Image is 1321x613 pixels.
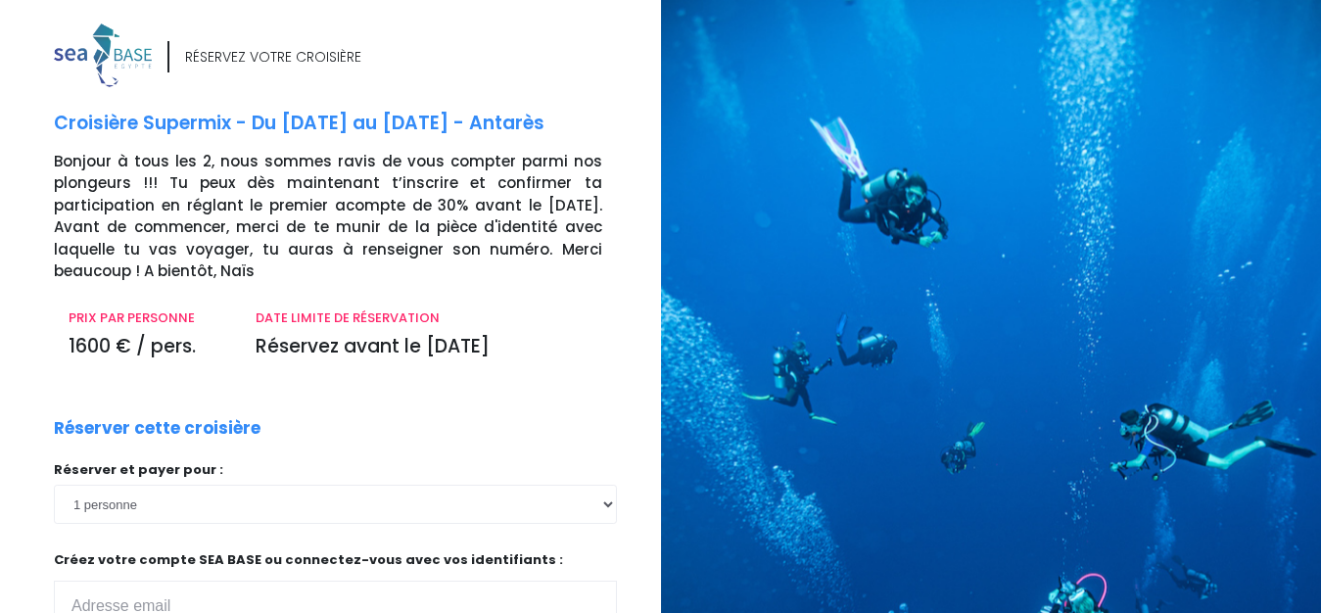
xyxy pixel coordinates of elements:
p: Réserver cette croisière [54,416,260,442]
p: PRIX PAR PERSONNE [69,308,226,328]
p: Réservez avant le [DATE] [256,333,601,361]
p: Bonjour à tous les 2, nous sommes ravis de vous compter parmi nos plongeurs !!! Tu peux dès maint... [54,151,646,283]
p: DATE LIMITE DE RÉSERVATION [256,308,601,328]
p: 1600 € / pers. [69,333,226,361]
div: RÉSERVEZ VOTRE CROISIÈRE [185,47,361,68]
img: logo_color1.png [54,24,152,87]
p: Réserver et payer pour : [54,460,617,480]
p: Croisière Supermix - Du [DATE] au [DATE] - Antarès [54,110,646,138]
